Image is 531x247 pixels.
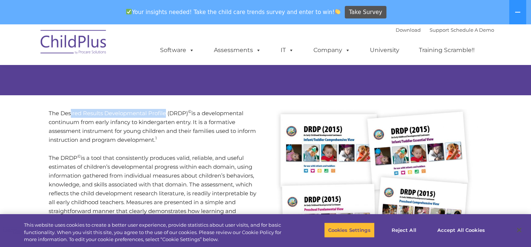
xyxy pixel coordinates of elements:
[349,6,382,19] span: Take Survey
[153,43,202,58] a: Software
[324,222,375,238] button: Cookies Settings
[123,5,344,19] span: Your insights needed! Take the child care trends survey and enter to win!
[273,43,301,58] a: IT
[430,27,449,33] a: Support
[345,6,386,19] a: Take Survey
[451,27,494,33] a: Schedule A Demo
[49,109,260,144] p: The Desired Results Developmental Profile (DRDP) is a developmental continuum from early infancy ...
[412,43,482,58] a: Training Scramble!!
[381,222,427,238] button: Reject All
[362,43,407,58] a: University
[188,109,191,114] sup: ©
[396,27,421,33] a: Download
[206,43,268,58] a: Assessments
[77,154,81,159] sup: ©
[24,222,292,243] div: This website uses cookies to create a better user experience, provide statistics about user visit...
[433,222,489,238] button: Accept All Cookies
[335,9,340,14] img: 👏
[37,25,111,62] img: ChildPlus by Procare Solutions
[49,154,260,233] p: The DRDP is a tool that consistently produces valid, reliable, and useful estimates of children’s...
[511,222,527,238] button: Close
[306,43,358,58] a: Company
[126,9,132,14] img: ✅
[155,135,157,141] sup: 1
[396,27,494,33] font: |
